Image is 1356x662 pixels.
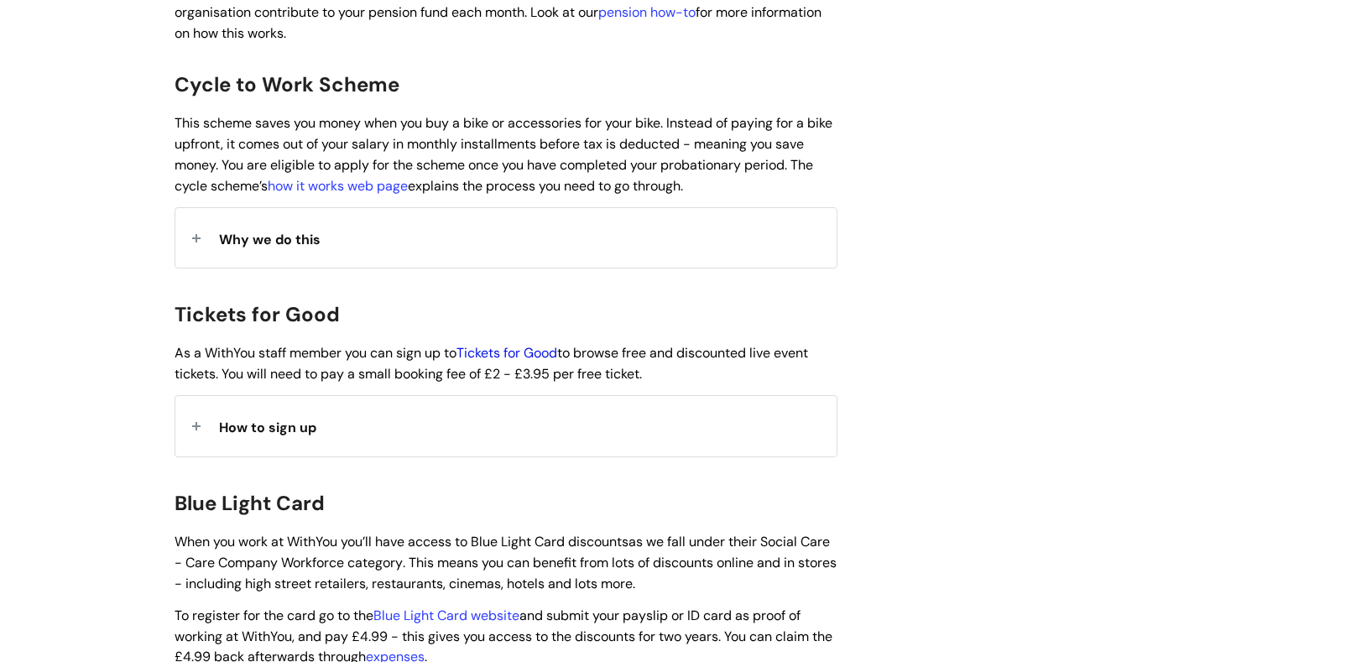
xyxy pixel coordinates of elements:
[373,607,519,624] a: Blue Light Card website
[175,344,808,383] span: As a WithYou staff member you can sign up to to browse free and discounted live event tickets. Yo...
[175,490,325,516] span: Blue Light Card
[219,419,316,436] span: How to sign up
[175,71,399,97] span: Cycle to Work Scheme
[175,533,830,571] span: as we fall under their Social Care - Care Company Workforce category
[598,3,696,21] a: pension how-to
[175,114,832,194] span: This scheme saves you money when you buy a bike or accessories for your bike. Instead of paying f...
[268,177,408,195] a: how it works web page
[175,533,837,592] span: When you work at WithYou you’ll have access to Blue Light Card discounts . This means you can ben...
[456,344,557,362] a: Tickets for Good
[219,231,321,248] span: Why we do this
[175,301,340,327] span: Tickets for Good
